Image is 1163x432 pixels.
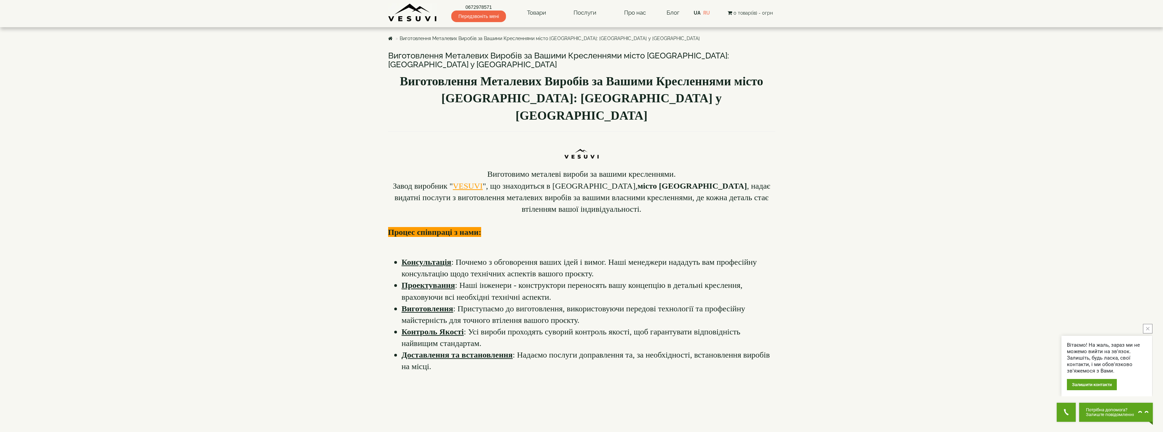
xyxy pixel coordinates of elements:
[667,9,679,16] a: Блог
[451,11,506,22] span: Передзвоніть мені
[402,258,452,266] u: Консультація
[637,182,747,190] b: місто [GEOGRAPHIC_DATA]
[1086,412,1135,417] span: Залиште повідомлення
[703,10,710,16] a: ru
[1079,403,1153,422] button: Chat button
[402,304,745,325] font: : Приступаємо до виготовлення, використовуючи передові технології та професійну майстерність для ...
[1067,379,1117,390] div: Залишити контакти
[388,3,437,22] img: Завод VESUVI
[520,5,553,21] a: Товари
[402,258,757,278] font: : Почнемо з обговорення ваших ідей і вимог. Наші менеджери нададуть вам професійну консультацію щ...
[567,5,603,21] a: Послуги
[1143,324,1152,333] button: close button
[1067,342,1147,374] div: Вітаємо! На жаль, зараз ми не можемо вийти на зв'язок. Залишіть, будь ласка, свої контакти, і ми ...
[1057,403,1076,422] button: Get Call button
[694,10,701,16] span: ua
[402,304,453,313] u: Виготовлення
[402,350,770,371] font: : Надаємо послуги доправлення та, за необхідності, встановлення виробів на місці.
[388,51,775,69] h3: Виготовлення Металевих Виробів за Вашими Кресленнями місто [GEOGRAPHIC_DATA]: [GEOGRAPHIC_DATA] у...
[400,74,763,122] b: Виготовлення Металевих Виробів за Вашими Кресленнями місто [GEOGRAPHIC_DATA]: [GEOGRAPHIC_DATA] у...
[400,36,700,41] a: Виготовлення Металевих Виробів за Вашими Кресленнями місто [GEOGRAPHIC_DATA]: [GEOGRAPHIC_DATA] у...
[726,9,775,17] button: 0 товар(ів) - 0грн
[1086,408,1135,412] span: Потрібна допомога?
[402,327,464,336] u: Контроль Якості
[487,170,676,178] font: Виготовимо металеві вироби за вашими кресленнями.
[451,4,506,11] a: 0672978571
[453,182,483,190] a: VESUVI
[402,327,741,348] font: : Усі вироби проходять суворий контроль якості, щоб гарантувати відповідність найвищим стандартам.
[402,350,513,359] u: Доставлення та встановлення
[402,281,743,301] font: : Наші інженери - конструктори переносять вашу концепцію в детальні креслення, враховуючи всі нео...
[388,228,481,237] b: Процес співпраці з нами:
[402,281,455,290] u: Проектування
[393,182,770,213] font: Завод виробник " ", що знаходиться в [GEOGRAPHIC_DATA], , надає видатні послуги з виготовлення ме...
[617,5,653,21] a: Про нас
[733,10,773,16] span: 0 товар(ів) - 0грн
[563,135,600,163] img: PUbymHslNuv4uAEzqJpb6FGsOwdgUpvJpDmNqBc3N95ZFIp7Nq6GbIGTo4R592Obv21Wx6QEDVHZ4VvSFe9xc49KlnFEIH65O...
